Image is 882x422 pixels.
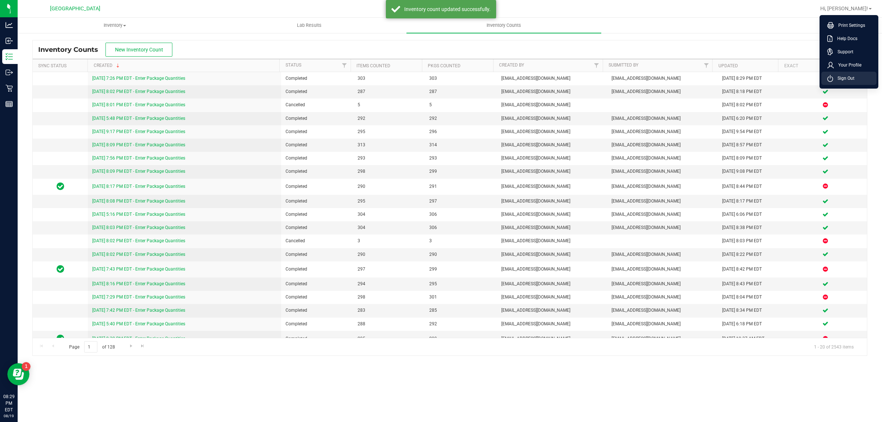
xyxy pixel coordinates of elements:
[358,335,420,342] span: 295
[286,128,348,135] span: Completed
[286,75,348,82] span: Completed
[92,212,185,217] a: [DATE] 5:16 PM EDT - Enter Package Quantities
[6,53,13,60] inline-svg: Inventory
[501,321,603,328] span: [EMAIL_ADDRESS][DOMAIN_NAME]
[105,43,172,57] button: New Inventory Count
[338,59,351,72] a: Filter
[501,280,603,287] span: [EMAIL_ADDRESS][DOMAIN_NAME]
[827,48,874,56] a: Support
[429,88,492,95] span: 287
[92,252,185,257] a: [DATE] 8:02 PM EDT - Enter Package Quantities
[722,128,779,135] div: [DATE] 9:54 PM EDT
[501,335,603,342] span: [EMAIL_ADDRESS][DOMAIN_NAME]
[429,266,492,273] span: 299
[358,266,420,273] span: 297
[722,280,779,287] div: [DATE] 8:43 PM EDT
[722,168,779,175] div: [DATE] 9:08 PM EDT
[286,198,348,205] span: Completed
[6,100,13,108] inline-svg: Reports
[609,62,638,68] a: Submitted By
[722,198,779,205] div: [DATE] 8:17 PM EDT
[63,341,121,353] span: Page of 128
[429,101,492,108] span: 5
[286,142,348,149] span: Completed
[501,198,603,205] span: [EMAIL_ADDRESS][DOMAIN_NAME]
[57,181,64,192] span: In Sync
[501,75,603,82] span: [EMAIL_ADDRESS][DOMAIN_NAME]
[501,128,603,135] span: [EMAIL_ADDRESS][DOMAIN_NAME]
[358,75,420,82] span: 303
[92,225,185,230] a: [DATE] 8:03 PM EDT - Enter Package Quantities
[92,142,185,147] a: [DATE] 8:09 PM EDT - Enter Package Quantities
[612,128,713,135] span: [EMAIL_ADDRESS][DOMAIN_NAME]
[429,155,492,162] span: 293
[286,115,348,122] span: Completed
[429,294,492,301] span: 301
[429,115,492,122] span: 292
[404,6,491,13] div: Inventory count updated successfully.
[212,18,406,33] a: Lab Results
[612,280,713,287] span: [EMAIL_ADDRESS][DOMAIN_NAME]
[38,63,67,68] a: Sync Status
[358,211,420,218] span: 304
[808,341,860,352] span: 1 - 20 of 2543 items
[722,266,779,273] div: [DATE] 8:42 PM EDT
[356,63,390,68] a: Items Counted
[722,294,779,301] div: [DATE] 8:04 PM EDT
[833,35,857,42] span: Help Docs
[722,335,779,342] div: [DATE] 10:37 AM EDT
[286,251,348,258] span: Completed
[6,21,13,29] inline-svg: Analytics
[92,281,185,286] a: [DATE] 8:16 PM EDT - Enter Package Quantities
[612,75,713,82] span: [EMAIL_ADDRESS][DOMAIN_NAME]
[612,251,713,258] span: [EMAIL_ADDRESS][DOMAIN_NAME]
[834,22,865,29] span: Print Settings
[612,142,713,149] span: [EMAIL_ADDRESS][DOMAIN_NAME]
[722,237,779,244] div: [DATE] 8:03 PM EDT
[286,62,301,68] a: Status
[501,183,603,190] span: [EMAIL_ADDRESS][DOMAIN_NAME]
[501,211,603,218] span: [EMAIL_ADDRESS][DOMAIN_NAME]
[92,199,185,204] a: [DATE] 8:08 PM EDT - Enter Package Quantities
[92,184,185,189] a: [DATE] 8:17 PM EDT - Enter Package Quantities
[358,101,420,108] span: 5
[286,211,348,218] span: Completed
[286,237,348,244] span: Cancelled
[429,211,492,218] span: 306
[358,155,420,162] span: 293
[92,89,185,94] a: [DATE] 8:02 PM EDT - Enter Package Quantities
[358,280,420,287] span: 294
[92,336,185,341] a: [DATE] 8:32 PM EDT - Enter Package Quantities
[92,76,185,81] a: [DATE] 7:26 PM EDT - Enter Package Quantities
[38,46,105,54] span: Inventory Counts
[501,224,603,231] span: [EMAIL_ADDRESS][DOMAIN_NAME]
[722,155,779,162] div: [DATE] 8:09 PM EDT
[50,6,100,12] span: [GEOGRAPHIC_DATA]
[286,294,348,301] span: Completed
[18,22,212,29] span: Inventory
[429,251,492,258] span: 290
[286,183,348,190] span: Completed
[7,363,29,385] iframe: Resource center
[358,115,420,122] span: 292
[358,321,420,328] span: 288
[778,59,860,72] th: Exact
[3,413,14,419] p: 08/19
[94,63,121,68] a: Created
[612,168,713,175] span: [EMAIL_ADDRESS][DOMAIN_NAME]
[92,102,185,107] a: [DATE] 8:01 PM EDT - Enter Package Quantities
[501,101,603,108] span: [EMAIL_ADDRESS][DOMAIN_NAME]
[406,18,601,33] a: Inventory Counts
[286,168,348,175] span: Completed
[612,211,713,218] span: [EMAIL_ADDRESS][DOMAIN_NAME]
[358,224,420,231] span: 304
[3,393,14,413] p: 08:29 PM EDT
[833,75,854,82] span: Sign Out
[501,307,603,314] span: [EMAIL_ADDRESS][DOMAIN_NAME]
[429,280,492,287] span: 295
[358,142,420,149] span: 313
[501,115,603,122] span: [EMAIL_ADDRESS][DOMAIN_NAME]
[429,183,492,190] span: 291
[612,224,713,231] span: [EMAIL_ADDRESS][DOMAIN_NAME]
[501,142,603,149] span: [EMAIL_ADDRESS][DOMAIN_NAME]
